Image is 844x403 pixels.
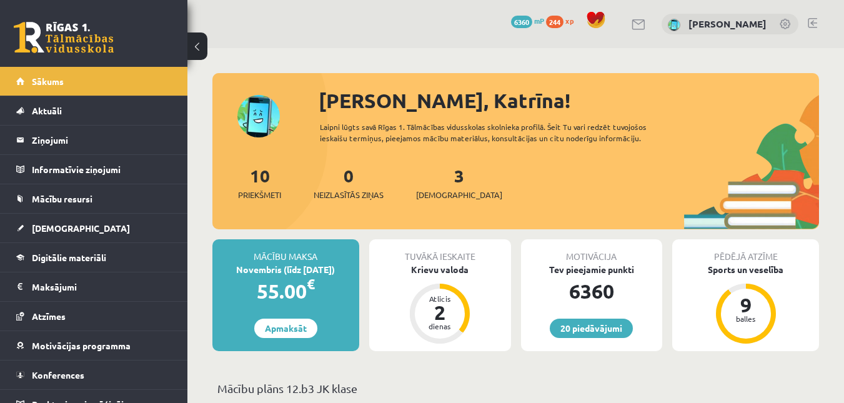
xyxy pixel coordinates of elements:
[16,331,172,360] a: Motivācijas programma
[511,16,532,28] span: 6360
[672,239,819,263] div: Pēdējā atzīme
[511,16,544,26] a: 6360 mP
[320,121,684,144] div: Laipni lūgts savā Rīgas 1. Tālmācības vidusskolas skolnieka profilā. Šeit Tu vari redzēt tuvojošo...
[369,263,511,346] a: Krievu valoda Atlicis 2 dienas
[16,214,172,242] a: [DEMOGRAPHIC_DATA]
[212,239,359,263] div: Mācību maksa
[32,340,131,351] span: Motivācijas programma
[16,243,172,272] a: Digitālie materiāli
[668,19,680,31] img: Katrīna Šēnfelde
[32,272,172,301] legend: Maksājumi
[314,164,384,201] a: 0Neizlasītās ziņas
[416,189,502,201] span: [DEMOGRAPHIC_DATA]
[546,16,563,28] span: 244
[32,369,84,381] span: Konferences
[217,380,814,397] p: Mācību plāns 12.b3 JK klase
[369,239,511,263] div: Tuvākā ieskaite
[238,189,281,201] span: Priekšmeti
[534,16,544,26] span: mP
[521,239,663,263] div: Motivācija
[32,105,62,116] span: Aktuāli
[546,16,580,26] a: 244 xp
[521,276,663,306] div: 6360
[369,263,511,276] div: Krievu valoda
[238,164,281,201] a: 10Priekšmeti
[32,193,92,204] span: Mācību resursi
[16,67,172,96] a: Sākums
[421,302,459,322] div: 2
[307,275,315,293] span: €
[254,319,317,338] a: Apmaksāt
[16,126,172,154] a: Ziņojumi
[727,315,765,322] div: balles
[672,263,819,276] div: Sports un veselība
[521,263,663,276] div: Tev pieejamie punkti
[16,155,172,184] a: Informatīvie ziņojumi
[32,155,172,184] legend: Informatīvie ziņojumi
[16,184,172,213] a: Mācību resursi
[314,189,384,201] span: Neizlasītās ziņas
[421,295,459,302] div: Atlicis
[672,263,819,346] a: Sports un veselība 9 balles
[727,295,765,315] div: 9
[565,16,573,26] span: xp
[16,96,172,125] a: Aktuāli
[32,126,172,154] legend: Ziņojumi
[16,302,172,331] a: Atzīmes
[32,76,64,87] span: Sākums
[32,252,106,263] span: Digitālie materiāli
[16,272,172,301] a: Maksājumi
[16,361,172,389] a: Konferences
[32,222,130,234] span: [DEMOGRAPHIC_DATA]
[32,311,66,322] span: Atzīmes
[416,164,502,201] a: 3[DEMOGRAPHIC_DATA]
[421,322,459,330] div: dienas
[688,17,767,30] a: [PERSON_NAME]
[212,263,359,276] div: Novembris (līdz [DATE])
[212,276,359,306] div: 55.00
[319,86,819,116] div: [PERSON_NAME], Katrīna!
[14,22,114,53] a: Rīgas 1. Tālmācības vidusskola
[550,319,633,338] a: 20 piedāvājumi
